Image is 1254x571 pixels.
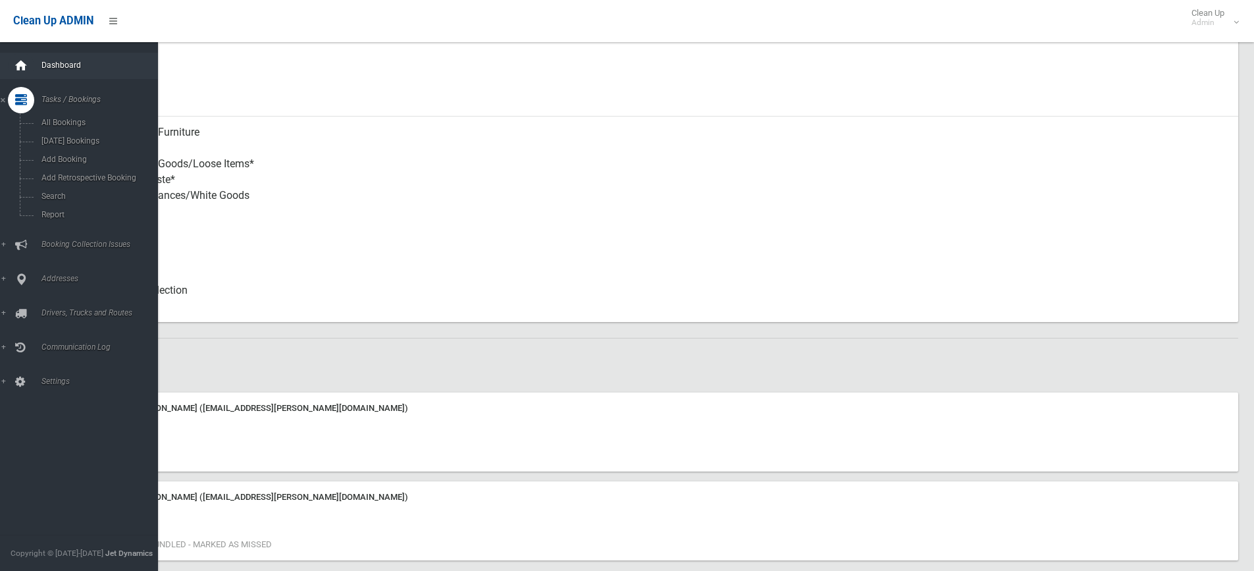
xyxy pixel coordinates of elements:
[38,95,168,104] span: Tasks / Bookings
[38,210,157,219] span: Report
[105,117,1228,227] div: Household Furniture Electronics Household Goods/Loose Items* Garden Waste* Metal Appliances/White...
[38,136,157,146] span: [DATE] Bookings
[105,227,1228,275] div: Yes
[105,204,1228,219] small: Items
[38,192,157,201] span: Search
[105,298,1228,314] small: Status
[92,489,1230,505] div: Note from [PERSON_NAME] ([EMAIL_ADDRESS][PERSON_NAME][DOMAIN_NAME])
[38,173,157,182] span: Add Retrospective Booking
[38,61,168,70] span: Dashboard
[105,275,1228,322] div: Missed Collection
[38,155,157,164] span: Add Booking
[105,549,153,558] strong: Jet Dynamics
[92,505,1230,521] div: [DATE] 9:22 am
[105,251,1228,267] small: Oversized
[13,14,93,27] span: Clean Up ADMIN
[38,274,168,283] span: Addresses
[1185,8,1238,28] span: Clean Up
[92,400,1230,416] div: Note from [PERSON_NAME] ([EMAIL_ADDRESS][PERSON_NAME][DOMAIN_NAME])
[1191,18,1224,28] small: Admin
[92,416,1230,432] div: [DATE] 9:28 am
[105,22,1228,69] div: None given
[38,118,157,127] span: All Bookings
[38,377,168,386] span: Settings
[105,69,1228,117] div: None given
[105,93,1228,109] small: Email
[38,308,168,317] span: Drivers, Trucks and Routes
[105,45,1228,61] small: Landline
[38,240,168,249] span: Booking Collection Issues
[92,539,272,549] span: GREENWASTE BUNDLED - MARKED AS MISSED
[11,549,103,558] span: Copyright © [DATE]-[DATE]
[58,354,1238,371] h2: Notes
[38,342,168,352] span: Communication Log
